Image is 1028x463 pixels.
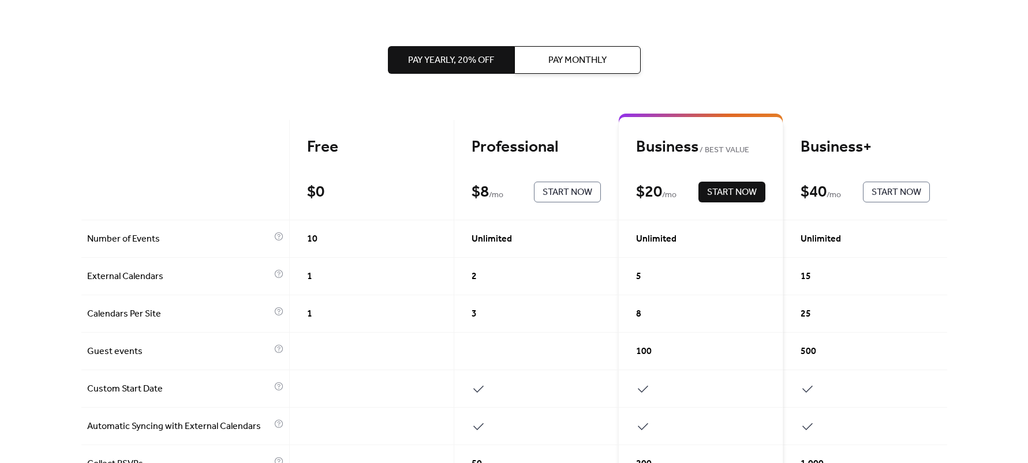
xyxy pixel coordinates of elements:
button: Start Now [698,182,765,202]
span: External Calendars [87,270,271,284]
div: $ 40 [801,182,827,202]
span: Number of Events [87,232,271,246]
span: Unlimited [636,232,676,246]
button: Pay Yearly, 20% off [388,46,514,74]
span: Start Now [872,186,921,199]
div: Business+ [801,137,930,157]
span: / mo [662,189,676,202]
span: / mo [489,189,503,202]
span: Unlimited [472,232,512,246]
button: Start Now [863,182,930,202]
span: Automatic Syncing with External Calendars [87,420,271,434]
span: 15 [801,270,811,284]
button: Start Now [534,182,601,202]
span: Pay Monthly [548,54,607,67]
span: Calendars Per Site [87,307,271,321]
span: 500 [801,345,816,359]
span: Start Now [543,186,592,199]
span: Start Now [707,186,757,199]
div: $ 0 [307,182,324,202]
span: 3 [472,307,477,321]
span: BEST VALUE [698,144,750,157]
span: 1 [307,307,312,321]
span: Unlimited [801,232,841,246]
span: Custom Start Date [87,382,271,396]
span: 8 [636,307,641,321]
span: 5 [636,270,641,284]
button: Pay Monthly [514,46,641,74]
div: $ 20 [636,182,662,202]
span: 25 [801,307,811,321]
span: 2 [472,270,477,284]
div: Free [307,137,436,157]
div: $ 8 [472,182,489,202]
span: 100 [636,345,652,359]
span: 1 [307,270,312,284]
span: Pay Yearly, 20% off [408,54,494,67]
div: Professional [472,137,601,157]
span: Guest events [87,345,271,359]
span: / mo [827,189,841,202]
div: Business [636,137,765,157]
span: 10 [307,232,317,246]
